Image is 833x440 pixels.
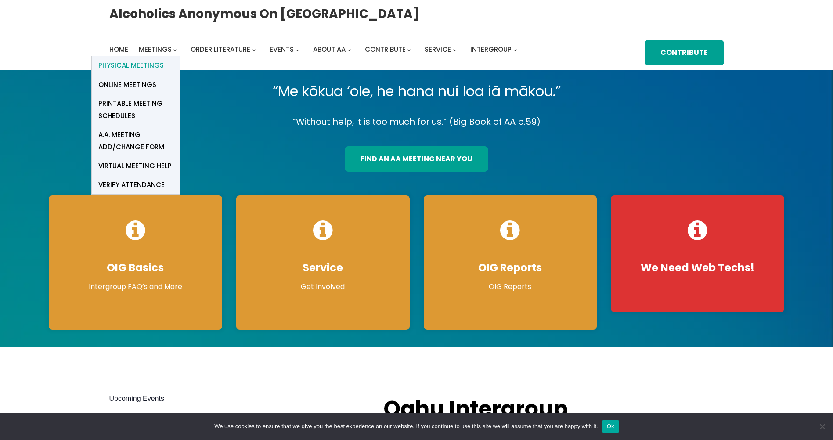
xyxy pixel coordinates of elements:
span: A.A. Meeting Add/Change Form [98,129,173,153]
span: verify attendance [98,179,165,191]
span: Intergroup [470,45,512,54]
h2: Oahu Intergroup [383,393,595,424]
span: Printable Meeting Schedules [98,97,173,122]
span: Order Literature [191,45,250,54]
a: A.A. Meeting Add/Change Form [92,125,180,156]
h4: We Need Web Techs! [620,261,775,274]
span: About AA [313,45,346,54]
nav: Intergroup [109,43,520,56]
h4: OIG Reports [433,261,588,274]
button: Service submenu [453,47,457,51]
a: Alcoholics Anonymous on [GEOGRAPHIC_DATA] [109,3,419,25]
button: Order Literature submenu [252,47,256,51]
p: “Me kōkua ‘ole, he hana nui loa iā mākou.” [42,79,791,104]
a: Intergroup [470,43,512,56]
span: Meetings [139,45,172,54]
a: Contribute [645,40,724,65]
span: Home [109,45,128,54]
a: Events [270,43,294,56]
span: Physical Meetings [98,59,164,72]
span: No [818,422,826,431]
span: Service [425,45,451,54]
h4: Service [245,261,401,274]
a: About AA [313,43,346,56]
a: verify attendance [92,175,180,194]
button: Meetings submenu [173,47,177,51]
span: Contribute [365,45,406,54]
span: We use cookies to ensure that we give you the best experience on our website. If you continue to ... [214,422,598,431]
a: Printable Meeting Schedules [92,94,180,125]
a: Service [425,43,451,56]
button: Ok [602,420,619,433]
a: Contribute [365,43,406,56]
p: OIG Reports [433,281,588,292]
p: Get Involved [245,281,401,292]
a: Physical Meetings [92,56,180,75]
span: Virtual Meeting Help [98,160,172,172]
a: find an aa meeting near you [345,146,488,172]
span: Events [270,45,294,54]
span: Online Meetings [98,79,156,91]
a: Virtual Meeting Help [92,156,180,175]
p: Intergroup FAQ’s and More [58,281,213,292]
a: Home [109,43,128,56]
h2: Upcoming Events [109,393,366,404]
button: Contribute submenu [407,47,411,51]
a: Online Meetings [92,75,180,94]
button: About AA submenu [347,47,351,51]
a: Meetings [139,43,172,56]
button: Events submenu [296,47,299,51]
h4: OIG Basics [58,261,213,274]
p: “Without help, it is too much for us.” (Big Book of AA p.59) [42,114,791,130]
button: Intergroup submenu [513,47,517,51]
